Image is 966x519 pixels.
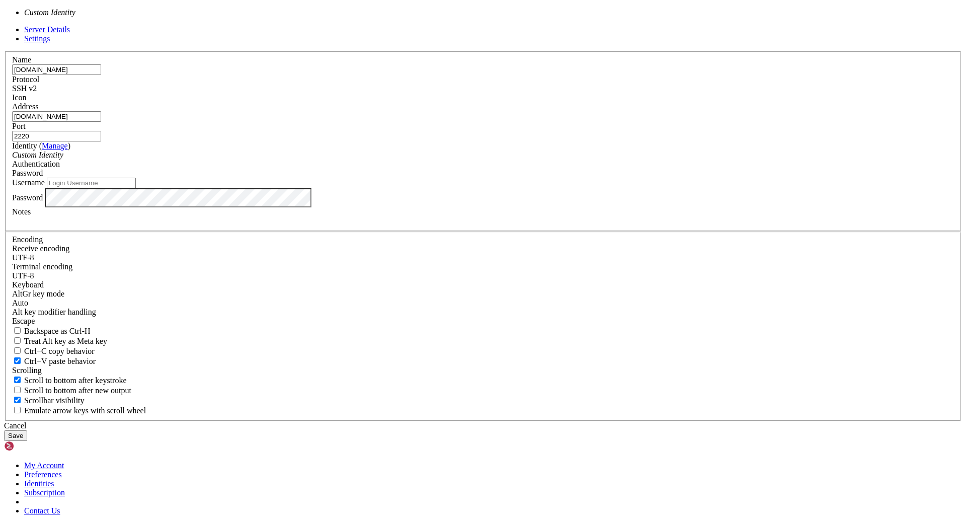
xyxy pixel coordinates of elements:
[14,387,21,393] input: Scroll to bottom after new output
[12,253,34,262] span: UTF-8
[12,299,954,308] div: Auto
[12,280,44,289] label: Keyboard
[12,55,31,64] label: Name
[24,506,60,515] a: Contact Us
[14,347,21,354] input: Ctrl+C copy behavior
[12,327,91,335] label: If true, the backspace should send BS ('\x08', aka ^H). Otherwise the backspace key should send '...
[12,207,31,216] label: Notes
[47,178,136,188] input: Login Username
[12,337,107,345] label: Whether the Alt key acts as a Meta key or as a distinct Alt key.
[12,366,42,375] label: Scrolling
[4,430,27,441] button: Save
[24,357,96,365] span: Ctrl+V paste behavior
[12,317,954,326] div: Escape
[12,406,146,415] label: When using the alternative screen buffer, and DECCKM (Application Cursor Keys) is active, mouse w...
[12,289,64,298] label: Set the expected encoding for data received from the host. If the encodings do not match, visual ...
[42,141,68,150] a: Manage
[12,169,954,178] div: Password
[12,386,131,395] label: Scroll to bottom after new output.
[12,235,43,244] label: Encoding
[24,327,91,335] span: Backspace as Ctrl-H
[12,271,954,280] div: UTF-8
[12,178,45,187] label: Username
[12,193,43,201] label: Password
[14,397,21,403] input: Scrollbar visibility
[12,308,96,316] label: Controls how the Alt key is handled. Escape: Send an ESC prefix. 8-Bit: Add 128 to the typed char...
[12,357,96,365] label: Ctrl+V pastes if true, sends ^V to host if false. Ctrl+Shift+V sends ^V to host if true, pastes i...
[24,396,85,405] span: Scrollbar visibility
[14,357,21,364] input: Ctrl+V paste behavior
[12,93,26,102] label: Icon
[24,406,146,415] span: Emulate arrow keys with scroll wheel
[12,102,38,111] label: Address
[14,407,21,413] input: Emulate arrow keys with scroll wheel
[12,151,63,159] i: Custom Identity
[12,253,954,262] div: UTF-8
[12,376,127,385] label: Whether to scroll to the bottom on any keystroke.
[12,160,60,168] label: Authentication
[12,131,101,141] input: Port Number
[14,327,21,334] input: Backspace as Ctrl-H
[24,337,107,345] span: Treat Alt key as Meta key
[12,299,28,307] span: Auto
[12,271,34,280] span: UTF-8
[24,34,50,43] a: Settings
[12,84,954,93] div: SSH v2
[14,337,21,344] input: Treat Alt key as Meta key
[12,111,101,122] input: Host Name or IP
[12,262,72,271] label: The default terminal encoding. ISO-2022 enables character map translations (like graphics maps). ...
[12,169,43,177] span: Password
[12,151,954,160] div: Custom Identity
[24,376,127,385] span: Scroll to bottom after keystroke
[14,377,21,383] input: Scroll to bottom after keystroke
[24,347,95,355] span: Ctrl+C copy behavior
[12,317,35,325] span: Escape
[12,396,85,405] label: The vertical scrollbar mode.
[24,25,70,34] a: Server Details
[4,441,62,451] img: Shellngn
[24,8,75,17] i: Custom Identity
[24,488,65,497] a: Subscription
[4,421,962,430] div: Cancel
[24,386,131,395] span: Scroll to bottom after new output
[12,141,70,150] label: Identity
[39,141,70,150] span: ( )
[12,84,37,93] span: SSH v2
[12,347,95,355] label: Ctrl-C copies if true, send ^C to host if false. Ctrl-Shift-C sends ^C to host if true, copies if...
[24,479,54,488] a: Identities
[24,461,64,470] a: My Account
[12,122,26,130] label: Port
[12,244,69,253] label: Set the expected encoding for data received from the host. If the encodings do not match, visual ...
[12,75,39,84] label: Protocol
[24,470,62,479] a: Preferences
[12,64,101,75] input: Server Name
